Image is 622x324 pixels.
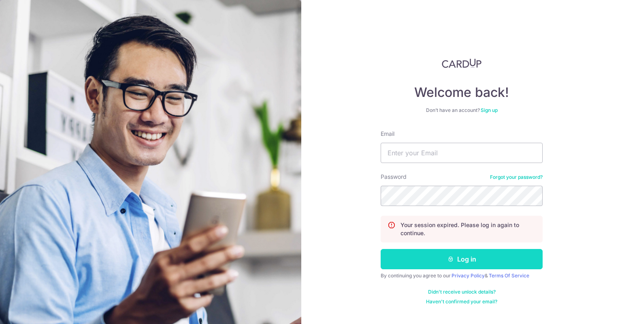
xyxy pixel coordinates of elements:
label: Email [381,130,394,138]
a: Sign up [481,107,498,113]
a: Didn't receive unlock details? [428,289,496,295]
a: Terms Of Service [489,273,529,279]
label: Password [381,173,407,181]
a: Haven't confirmed your email? [426,298,497,305]
img: CardUp Logo [442,58,481,68]
a: Privacy Policy [452,273,485,279]
a: Forgot your password? [490,174,543,180]
div: Don’t have an account? [381,107,543,114]
button: Log in [381,249,543,269]
div: By continuing you agree to our & [381,273,543,279]
p: Your session expired. Please log in again to continue. [400,221,536,237]
h4: Welcome back! [381,84,543,101]
input: Enter your Email [381,143,543,163]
